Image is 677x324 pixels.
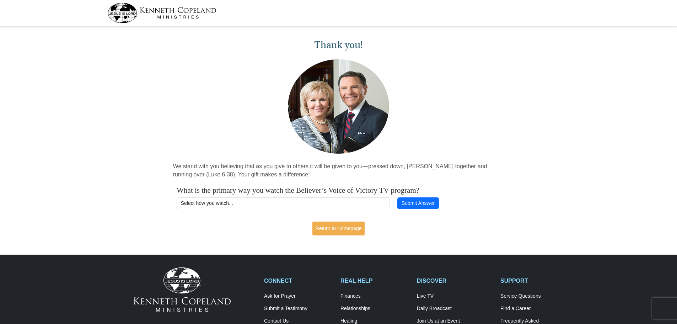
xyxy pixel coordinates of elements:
h1: Thank you! [173,39,504,51]
a: Finances [340,293,409,299]
a: Return to Homepage [312,222,365,235]
h2: REAL HELP [340,277,409,284]
button: Submit Answer [397,197,439,209]
a: Live TV [417,293,493,299]
a: Find a Career [500,306,569,312]
a: Ask for Prayer [264,293,333,299]
h2: CONNECT [264,277,333,284]
h2: DISCOVER [417,277,493,284]
h2: SUPPORT [500,277,569,284]
a: Relationships [340,306,409,312]
a: Daily Broadcast [417,306,493,312]
a: Submit a Testimony [264,306,333,312]
p: We stand with you believing that as you give to others it will be given to you—pressed down, [PER... [173,163,504,179]
img: Kenneth Copeland Ministries [134,267,231,312]
img: kcm-header-logo.svg [108,3,216,23]
img: Kenneth and Gloria [286,58,391,155]
a: Service Questions [500,293,569,299]
h4: What is the primary way you watch the Believer’s Voice of Victory TV program? [177,186,500,195]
